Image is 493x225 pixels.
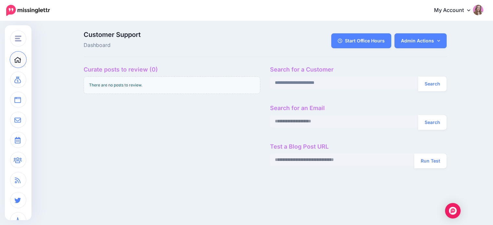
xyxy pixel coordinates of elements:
[15,36,21,41] img: menu.png
[270,105,447,112] h4: Search for an Email
[84,41,323,50] span: Dashboard
[418,76,447,91] button: Search
[270,66,447,73] h4: Search for a Customer
[414,153,447,168] button: Run Test
[394,33,447,48] a: Admin Actions
[84,66,260,73] h4: Curate posts to review (0)
[84,31,323,38] span: Customer Support
[270,143,447,150] h4: Test a Blog Post URL
[331,33,391,48] a: Start Office Hours
[418,115,447,130] button: Search
[445,203,461,219] div: Open Intercom Messenger
[6,5,50,16] img: Missinglettr
[428,3,483,18] a: My Account
[84,76,260,94] div: There are no posts to review.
